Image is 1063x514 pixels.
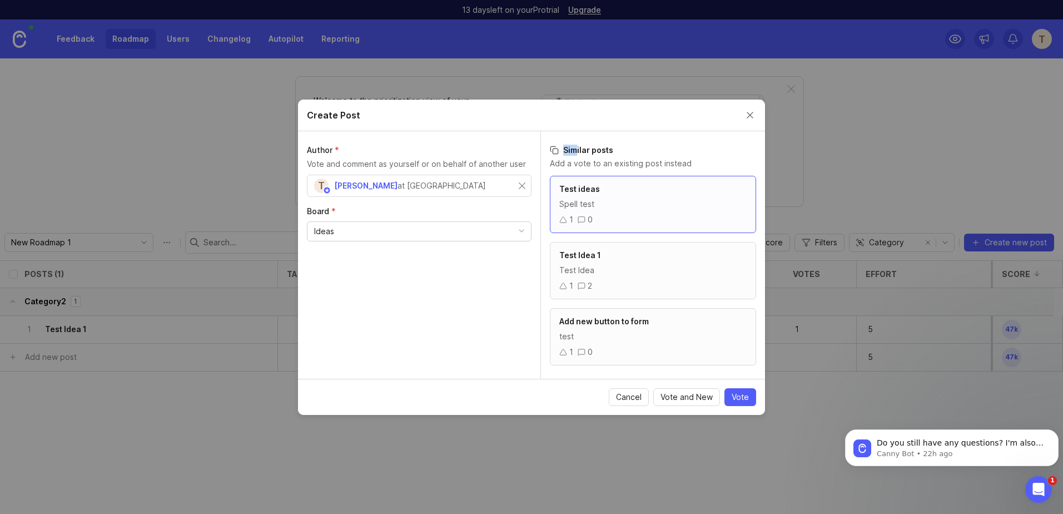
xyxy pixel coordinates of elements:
[307,108,360,122] h2: Create Post
[724,388,756,406] button: Vote
[588,214,593,226] div: 0
[559,250,601,260] span: Test Idea 1
[569,280,573,292] div: 1
[559,184,600,194] span: Test ideas
[323,186,331,194] img: member badge
[1048,476,1057,485] span: 1
[550,176,756,233] a: Test ideasSpell test10
[307,145,339,155] span: Author (required)
[569,214,573,226] div: 1
[653,388,720,406] button: Vote and New
[307,158,531,170] p: Vote and comment as yourself or on behalf of another user
[550,308,756,365] a: Add new button to formtest10
[398,180,486,192] div: at [GEOGRAPHIC_DATA]
[1025,476,1052,503] iframe: Intercom live chat
[559,198,747,210] div: Spell test
[550,158,756,169] p: Add a vote to an existing post instead
[559,330,747,343] div: test
[744,109,756,121] button: Close create post modal
[550,242,756,299] a: Test Idea 1Test Idea12
[588,280,592,292] div: 2
[609,388,649,406] button: Cancel
[550,145,756,156] h3: Similar posts
[616,392,642,403] span: Cancel
[559,264,747,276] div: Test Idea
[307,206,336,216] span: Board (required)
[660,392,713,403] span: Vote and New
[559,317,649,326] span: Add new button to form
[588,346,593,358] div: 0
[569,346,573,358] div: 1
[841,406,1063,484] iframe: Intercom notifications message
[732,392,749,403] span: Vote
[334,181,398,190] span: [PERSON_NAME]
[314,179,329,193] div: T
[314,225,334,238] div: Ideas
